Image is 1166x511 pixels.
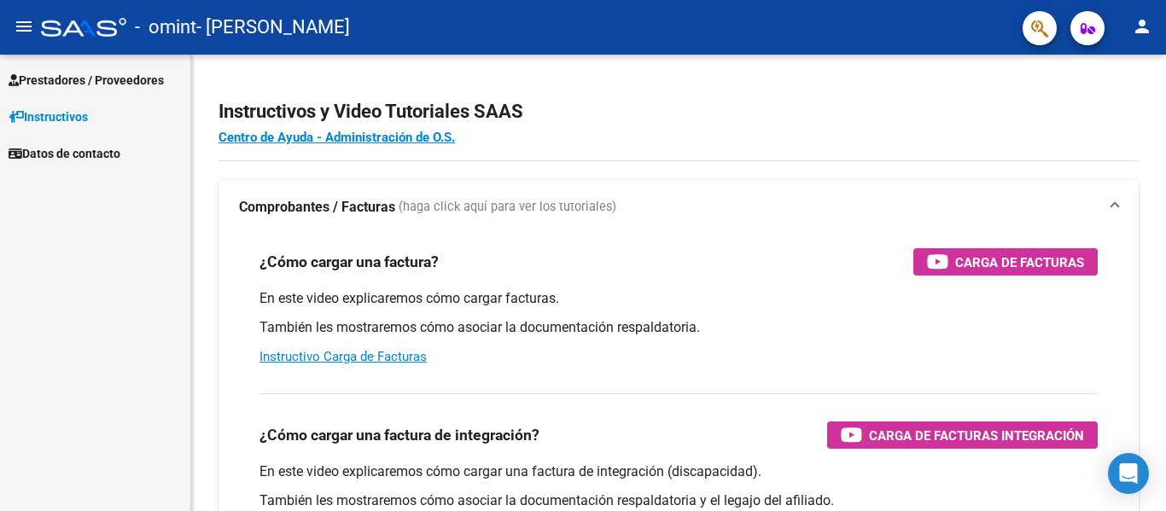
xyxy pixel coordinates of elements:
span: Prestadores / Proveedores [9,71,164,90]
span: Carga de Facturas Integración [869,425,1084,446]
p: También les mostraremos cómo asociar la documentación respaldatoria. [259,318,1098,337]
p: También les mostraremos cómo asociar la documentación respaldatoria y el legajo del afiliado. [259,491,1098,510]
a: Instructivo Carga de Facturas [259,349,427,364]
button: Carga de Facturas [913,248,1098,276]
h3: ¿Cómo cargar una factura? [259,250,439,274]
h3: ¿Cómo cargar una factura de integración? [259,423,539,447]
span: Datos de contacto [9,144,120,163]
button: Carga de Facturas Integración [827,421,1098,449]
mat-icon: person [1132,16,1152,37]
a: Centro de Ayuda - Administración de O.S. [219,130,455,145]
p: En este video explicaremos cómo cargar una factura de integración (discapacidad). [259,462,1098,481]
h2: Instructivos y Video Tutoriales SAAS [219,96,1139,128]
p: En este video explicaremos cómo cargar facturas. [259,289,1098,308]
strong: Comprobantes / Facturas [239,198,395,217]
span: Carga de Facturas [955,252,1084,273]
div: Open Intercom Messenger [1108,453,1149,494]
mat-expansion-panel-header: Comprobantes / Facturas (haga click aquí para ver los tutoriales) [219,180,1139,235]
span: - [PERSON_NAME] [196,9,350,46]
span: - omint [135,9,196,46]
span: (haga click aquí para ver los tutoriales) [399,198,616,217]
span: Instructivos [9,107,88,126]
mat-icon: menu [14,16,34,37]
